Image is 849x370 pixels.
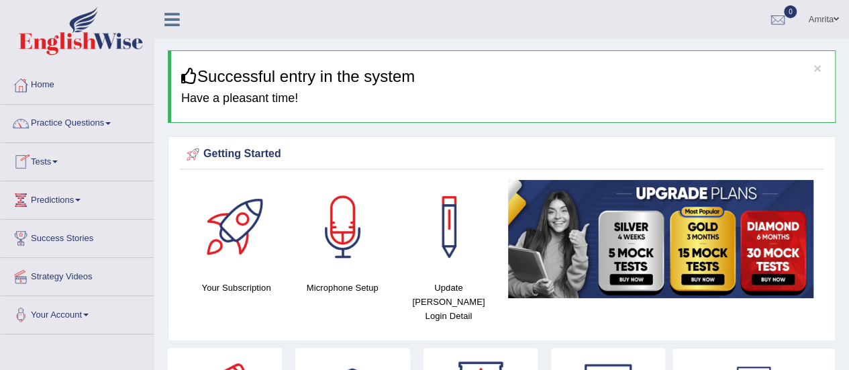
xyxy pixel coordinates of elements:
a: Home [1,66,154,100]
img: small5.jpg [508,180,813,298]
span: 0 [784,5,797,18]
a: Strategy Videos [1,258,154,291]
h4: Your Subscription [190,281,283,295]
div: Getting Started [183,144,820,165]
h4: Have a pleasant time! [181,92,825,105]
a: Success Stories [1,220,154,253]
h4: Microphone Setup [296,281,389,295]
a: Practice Questions [1,105,154,138]
a: Tests [1,143,154,177]
h3: Successful entry in the system [181,68,825,85]
button: × [813,61,821,75]
h4: Update [PERSON_NAME] Login Detail [402,281,495,323]
a: Your Account [1,296,154,330]
a: Predictions [1,181,154,215]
